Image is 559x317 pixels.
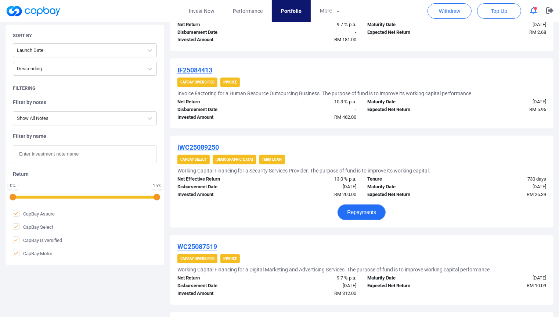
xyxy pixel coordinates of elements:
[172,114,267,121] div: Invested Amount
[527,192,546,197] span: RM 26.39
[262,157,282,161] strong: Term Loan
[172,106,267,114] div: Disbursement Date
[172,21,267,29] div: Net Return
[177,167,430,174] h5: Working Capital Financing for a Security Services Provider. The purpose of fund is to improve its...
[172,36,267,44] div: Invested Amount
[180,80,214,84] strong: CapBay Diversified
[13,145,157,163] input: Enter investment note name
[267,29,362,36] div: -
[172,183,267,191] div: Disbursement Date
[223,80,237,84] strong: Invoice
[529,29,546,35] span: RM 2.68
[477,3,521,19] button: Top Up
[172,175,267,183] div: Net Effective Return
[13,210,55,217] span: CapBay Assure
[457,274,552,282] div: [DATE]
[13,250,52,257] span: CapBay Motor
[334,37,356,42] span: RM 181.00
[457,98,552,106] div: [DATE]
[457,21,552,29] div: [DATE]
[491,7,507,15] span: Top Up
[153,184,161,188] div: 15 %
[13,99,157,106] h5: Filter by notes
[180,257,214,261] strong: CapBay Diversified
[13,133,157,139] h5: Filter by name
[334,192,356,197] span: RM 200.00
[172,274,267,282] div: Net Return
[362,175,457,183] div: Tenure
[177,143,219,151] u: iWC25089250
[362,21,457,29] div: Maturity Date
[177,243,217,250] u: WC25087519
[457,175,552,183] div: 730 days
[177,266,491,273] h5: Working Capital Financing for a Digital Marketing and Advertising Services. The purpose of fund i...
[13,171,157,177] h5: Return
[362,282,457,290] div: Expected Net Return
[428,3,472,19] button: Withdraw
[267,175,362,183] div: 13.0 % p.a.
[177,66,212,74] u: IF25084413
[267,274,362,282] div: 9.7 % p.a.
[362,106,457,114] div: Expected Net Return
[13,85,36,92] h5: Filtering
[362,98,457,106] div: Maturity Date
[527,283,546,288] span: RM 10.09
[529,107,546,112] span: RM 5.95
[13,32,32,39] h5: Sort By
[267,282,362,290] div: [DATE]
[362,29,457,36] div: Expected Net Return
[172,98,267,106] div: Net Return
[172,191,267,199] div: Invested Amount
[281,7,302,15] span: Portfolio
[334,114,356,120] span: RM 462.00
[223,257,237,261] strong: Invoice
[233,7,263,15] span: Performance
[13,223,53,231] span: CapBay Select
[180,157,207,161] strong: CapBay Select
[457,183,552,191] div: [DATE]
[177,90,473,97] h5: Invoice Factoring for a Human Resource Outsourcing Business. The purpose of fund is to improve it...
[13,236,62,244] span: CapBay Diversified
[362,274,457,282] div: Maturity Date
[362,191,457,199] div: Expected Net Return
[216,157,253,161] strong: [DEMOGRAPHIC_DATA]
[338,204,386,220] button: Repayments
[334,291,356,296] span: RM 312.00
[172,290,267,298] div: Invested Amount
[267,106,362,114] div: -
[362,183,457,191] div: Maturity Date
[267,183,362,191] div: [DATE]
[267,98,362,106] div: 10.3 % p.a.
[267,21,362,29] div: 9.7 % p.a.
[9,184,17,188] div: 0 %
[172,29,267,36] div: Disbursement Date
[172,282,267,290] div: Disbursement Date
